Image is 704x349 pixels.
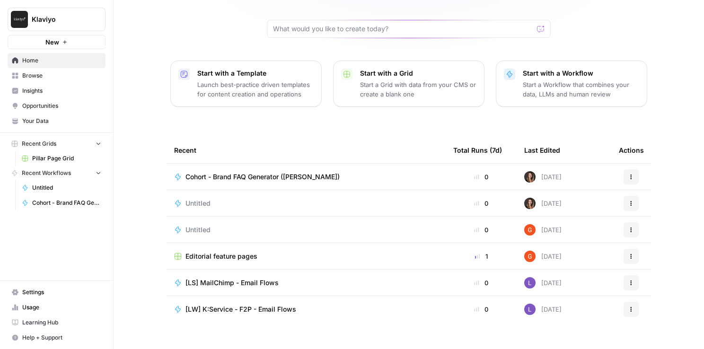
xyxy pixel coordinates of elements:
[524,277,536,288] img: 3v5gupj0m786yzjvk4tudrexhntl
[32,183,101,192] span: Untitled
[524,304,536,315] img: 3v5gupj0m786yzjvk4tudrexhntl
[174,172,438,182] a: Cohort - Brand FAQ Generator ([PERSON_NAME])
[524,304,562,315] div: [DATE]
[45,37,59,47] span: New
[22,303,101,312] span: Usage
[174,305,438,314] a: [LW] K:Service - F2P - Email Flows
[8,8,106,31] button: Workspace: Klaviyo
[360,80,476,99] p: Start a Grid with data from your CMS or create a blank one
[185,252,257,261] span: Editorial feature pages
[185,199,211,208] span: Untitled
[524,198,536,209] img: 00f103ae82w71o70y7fa3rf9uroc
[32,15,89,24] span: Klaviyo
[174,252,438,261] a: Editorial feature pages
[22,87,101,95] span: Insights
[524,171,562,183] div: [DATE]
[11,11,28,28] img: Klaviyo Logo
[18,180,106,195] a: Untitled
[524,137,560,163] div: Last Edited
[8,137,106,151] button: Recent Grids
[185,225,211,235] span: Untitled
[32,199,101,207] span: Cohort - Brand FAQ Generator ([PERSON_NAME])
[174,278,438,288] a: [LS] MailChimp - Email Flows
[8,98,106,113] a: Opportunities
[174,225,438,235] a: Untitled
[32,154,101,163] span: Pillar Page Grid
[496,61,647,107] button: Start with a WorkflowStart a Workflow that combines your data, LLMs and human review
[453,252,509,261] div: 1
[524,251,536,262] img: ep2s7dd3ojhp11nu5ayj08ahj9gv
[619,137,644,163] div: Actions
[453,225,509,235] div: 0
[273,24,533,34] input: What would you like to create today?
[8,300,106,315] a: Usage
[453,278,509,288] div: 0
[453,172,509,182] div: 0
[22,102,101,110] span: Opportunities
[197,80,314,99] p: Launch best-practice driven templates for content creation and operations
[22,333,101,342] span: Help + Support
[22,71,101,80] span: Browse
[453,305,509,314] div: 0
[22,117,101,125] span: Your Data
[185,278,279,288] span: [LS] MailChimp - Email Flows
[22,140,56,148] span: Recent Grids
[453,199,509,208] div: 0
[8,285,106,300] a: Settings
[18,195,106,210] a: Cohort - Brand FAQ Generator ([PERSON_NAME])
[524,198,562,209] div: [DATE]
[197,69,314,78] p: Start with a Template
[8,166,106,180] button: Recent Workflows
[453,137,502,163] div: Total Runs (7d)
[8,315,106,330] a: Learning Hub
[170,61,322,107] button: Start with a TemplateLaunch best-practice driven templates for content creation and operations
[524,224,562,236] div: [DATE]
[523,69,639,78] p: Start with a Workflow
[333,61,484,107] button: Start with a GridStart a Grid with data from your CMS or create a blank one
[174,199,438,208] a: Untitled
[524,224,536,236] img: ep2s7dd3ojhp11nu5ayj08ahj9gv
[18,151,106,166] a: Pillar Page Grid
[22,318,101,327] span: Learning Hub
[8,330,106,345] button: Help + Support
[8,53,106,68] a: Home
[8,113,106,129] a: Your Data
[185,172,340,182] span: Cohort - Brand FAQ Generator ([PERSON_NAME])
[523,80,639,99] p: Start a Workflow that combines your data, LLMs and human review
[8,35,106,49] button: New
[185,305,296,314] span: [LW] K:Service - F2P - Email Flows
[8,83,106,98] a: Insights
[524,251,562,262] div: [DATE]
[22,169,71,177] span: Recent Workflows
[22,56,101,65] span: Home
[360,69,476,78] p: Start with a Grid
[22,288,101,297] span: Settings
[174,137,438,163] div: Recent
[524,171,536,183] img: 00f103ae82w71o70y7fa3rf9uroc
[8,68,106,83] a: Browse
[524,277,562,288] div: [DATE]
